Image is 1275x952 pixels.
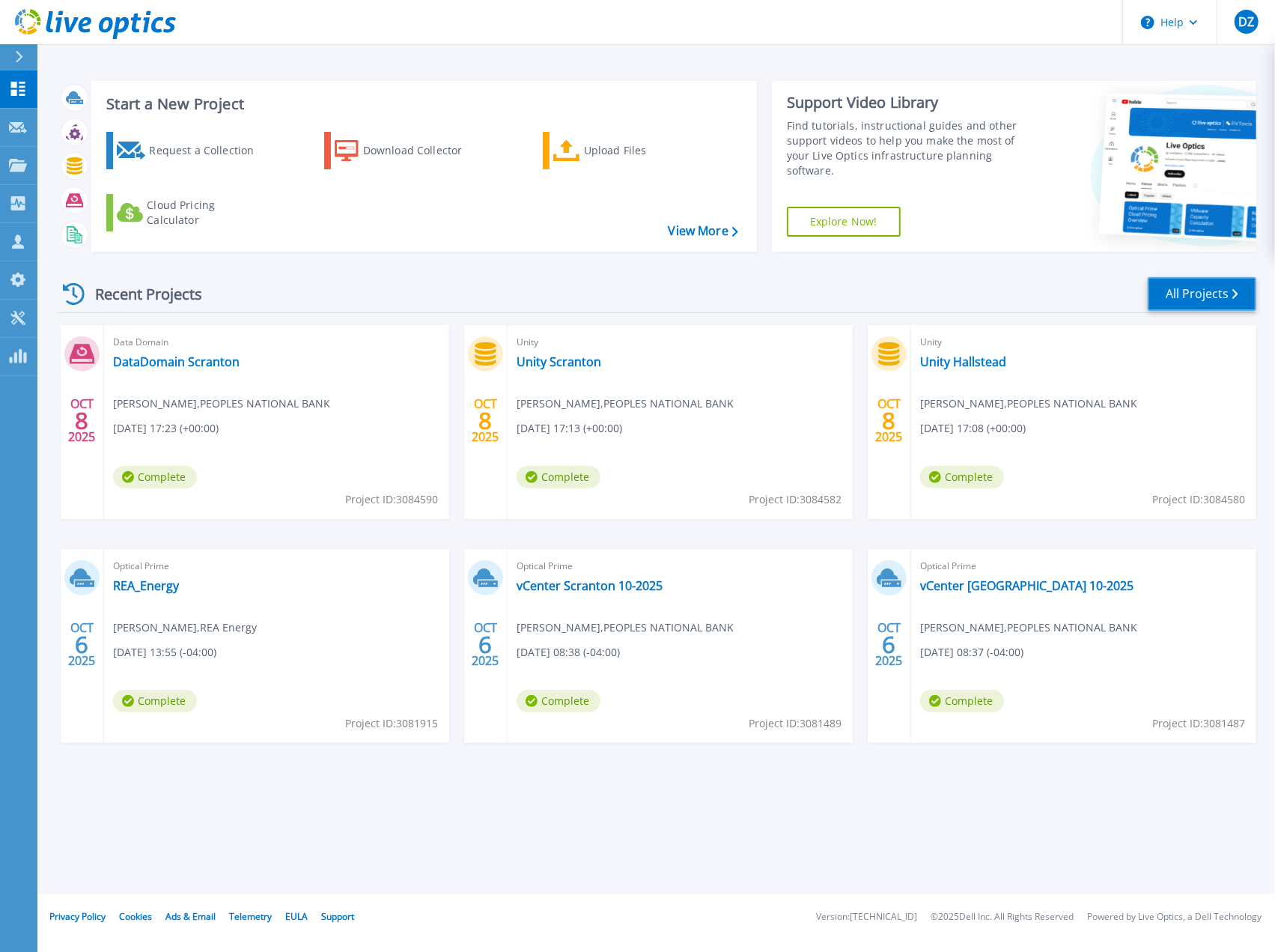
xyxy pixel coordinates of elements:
[478,414,492,427] span: 8
[285,910,308,923] a: EULA
[345,491,438,508] span: Project ID: 3084590
[517,578,663,593] a: vCenter Scranton 10-2025
[478,638,492,651] span: 6
[816,912,917,922] li: Version: [TECHNICAL_ID]
[920,334,1247,351] span: Unity
[874,393,903,448] div: OCT 2025
[920,644,1023,661] span: [DATE] 08:37 (-04:00)
[471,393,499,448] div: OCT 2025
[517,619,734,636] span: [PERSON_NAME] , PEOPLES NATIONAL BANK
[584,136,704,166] div: Upload Files
[106,194,273,231] a: Cloud Pricing Calculator
[920,420,1026,437] span: [DATE] 17:08 (+00:00)
[1087,912,1262,922] li: Powered by Live Optics, a Dell Technology
[113,644,216,661] span: [DATE] 13:55 (-04:00)
[324,132,491,169] a: Download Collector
[749,715,842,732] span: Project ID: 3081489
[113,420,219,437] span: [DATE] 17:23 (+00:00)
[517,354,601,369] a: Unity Scranton
[1152,491,1245,508] span: Project ID: 3084580
[113,578,179,593] a: REA_Energy
[920,690,1004,712] span: Complete
[229,910,272,923] a: Telemetry
[920,395,1137,412] span: [PERSON_NAME] , PEOPLES NATIONAL BANK
[113,466,197,488] span: Complete
[147,198,267,228] div: Cloud Pricing Calculator
[1238,16,1254,28] span: DZ
[931,912,1074,922] li: © 2025 Dell Inc. All Rights Reserved
[517,690,600,712] span: Complete
[920,578,1133,593] a: vCenter [GEOGRAPHIC_DATA] 10-2025
[113,334,440,351] span: Data Domain
[517,644,620,661] span: [DATE] 08:38 (-04:00)
[787,207,901,237] a: Explore Now!
[920,466,1004,488] span: Complete
[517,395,734,412] span: [PERSON_NAME] , PEOPLES NATIONAL BANK
[1152,715,1245,732] span: Project ID: 3081487
[75,414,88,427] span: 8
[49,910,106,923] a: Privacy Policy
[113,558,440,574] span: Optical Prime
[669,224,738,238] a: View More
[517,558,844,574] span: Optical Prime
[345,715,438,732] span: Project ID: 3081915
[920,354,1006,369] a: Unity Hallstead
[165,910,216,923] a: Ads & Email
[113,619,257,636] span: [PERSON_NAME] , REA Energy
[517,420,622,437] span: [DATE] 17:13 (+00:00)
[1148,277,1256,311] a: All Projects
[920,558,1247,574] span: Optical Prime
[882,638,895,651] span: 6
[106,132,273,169] a: Request a Collection
[517,466,600,488] span: Complete
[67,617,96,672] div: OCT 2025
[58,276,222,312] div: Recent Projects
[119,910,152,923] a: Cookies
[113,690,197,712] span: Complete
[543,132,710,169] a: Upload Files
[75,638,88,651] span: 6
[874,617,903,672] div: OCT 2025
[67,393,96,448] div: OCT 2025
[749,491,842,508] span: Project ID: 3084582
[920,619,1137,636] span: [PERSON_NAME] , PEOPLES NATIONAL BANK
[321,910,354,923] a: Support
[363,136,483,166] div: Download Collector
[113,354,240,369] a: DataDomain Scranton
[149,136,269,166] div: Request a Collection
[106,96,737,112] h3: Start a New Project
[113,395,330,412] span: [PERSON_NAME] , PEOPLES NATIONAL BANK
[787,118,1032,178] div: Find tutorials, instructional guides and other support videos to help you make the most of your L...
[787,93,1032,112] div: Support Video Library
[471,617,499,672] div: OCT 2025
[882,414,895,427] span: 8
[517,334,844,351] span: Unity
